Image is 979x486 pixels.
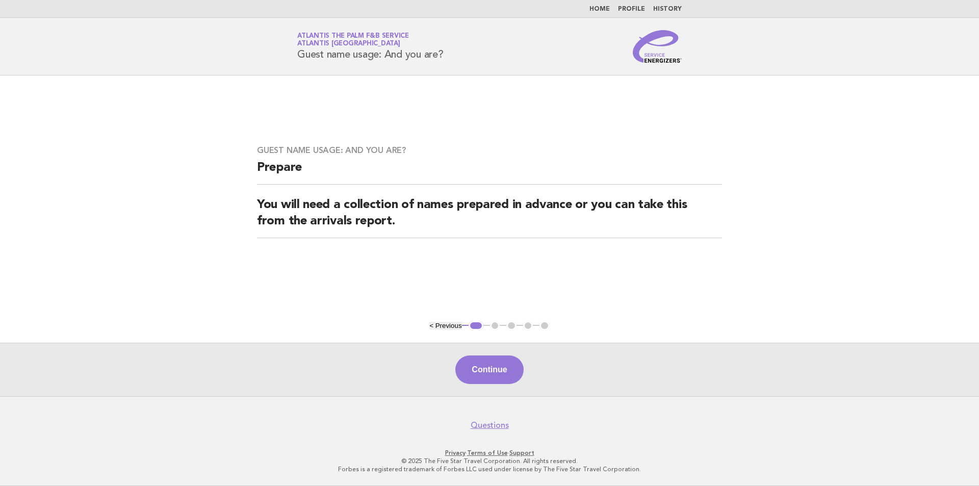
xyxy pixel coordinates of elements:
[177,449,802,457] p: · ·
[297,33,409,47] a: Atlantis the Palm F&B ServiceAtlantis [GEOGRAPHIC_DATA]
[467,449,508,456] a: Terms of Use
[618,6,645,12] a: Profile
[297,41,400,47] span: Atlantis [GEOGRAPHIC_DATA]
[589,6,610,12] a: Home
[633,30,682,63] img: Service Energizers
[429,322,461,329] button: < Previous
[469,321,483,331] button: 1
[471,420,509,430] a: Questions
[297,33,444,60] h1: Guest name usage: And you are?
[445,449,466,456] a: Privacy
[509,449,534,456] a: Support
[257,197,722,238] h2: You will need a collection of names prepared in advance or you can take this from the arrivals re...
[653,6,682,12] a: History
[257,160,722,185] h2: Prepare
[455,355,523,384] button: Continue
[177,465,802,473] p: Forbes is a registered trademark of Forbes LLC used under license by The Five Star Travel Corpora...
[257,145,722,156] h3: Guest name usage: And you are?
[177,457,802,465] p: © 2025 The Five Star Travel Corporation. All rights reserved.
